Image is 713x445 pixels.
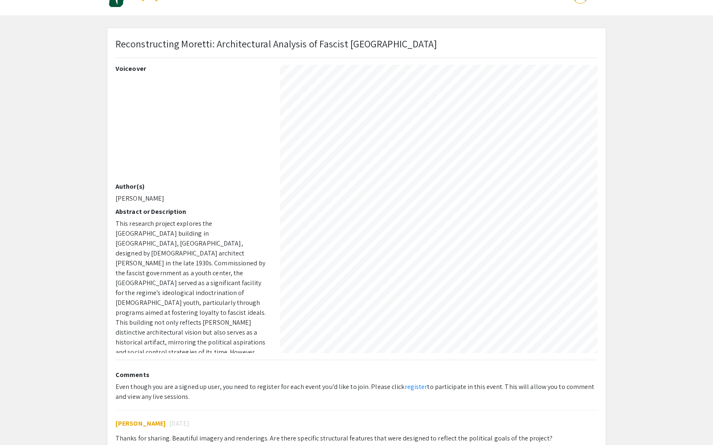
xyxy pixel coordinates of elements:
[116,419,166,428] span: [PERSON_NAME]
[116,371,597,379] h2: Comments
[169,419,189,429] span: [DATE]
[116,382,597,402] div: Even though you are a signed up user, you need to register for each event you’d like to join. Ple...
[116,208,268,215] h2: Abstract or Description
[116,76,268,183] iframe: Reconstructing Moretti | UNCC Honors Research Symposium 2024
[116,37,437,50] span: Reconstructing Moretti: Architectural Analysis of Fascist [GEOGRAPHIC_DATA]
[678,408,707,439] iframe: Chat
[116,65,268,73] h2: Voiceover
[116,194,268,204] p: [PERSON_NAME]
[405,382,427,391] a: register
[116,219,266,386] span: This research project explores the [GEOGRAPHIC_DATA] building in [GEOGRAPHIC_DATA], [GEOGRAPHIC_D...
[116,183,268,190] h2: Author(s)
[116,433,597,443] div: Thanks for sharing. Beautiful imagery and renderings. Are there specific structural features that...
